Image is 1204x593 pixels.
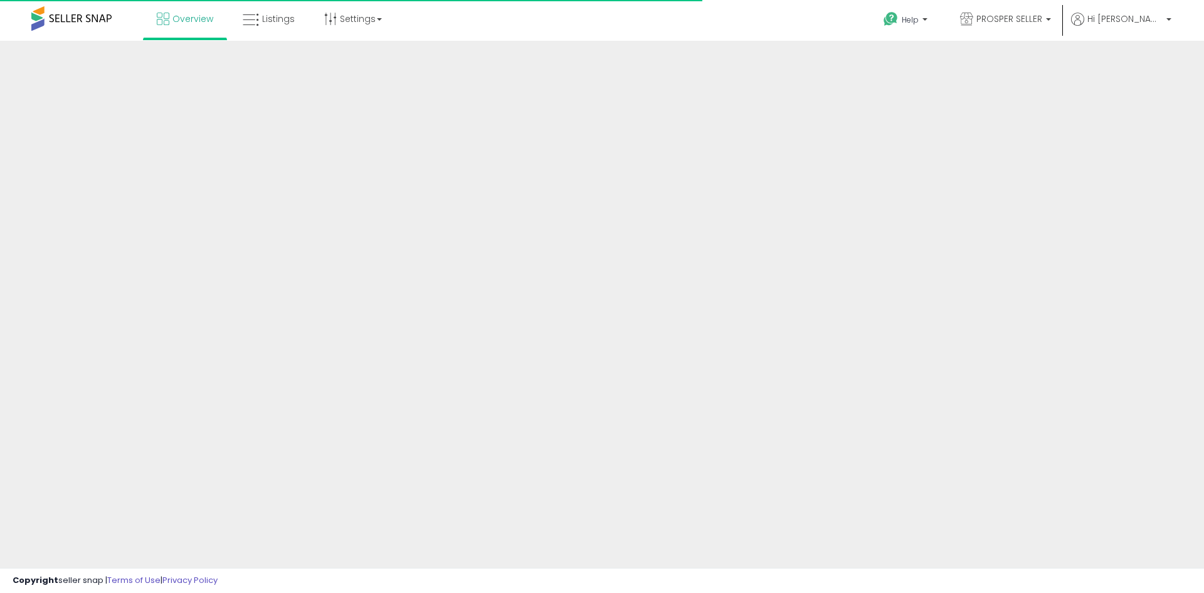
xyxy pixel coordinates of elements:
span: Help [902,14,919,25]
a: Help [874,2,940,41]
i: Get Help [883,11,899,27]
span: Hi [PERSON_NAME] [1087,13,1163,25]
span: Overview [172,13,213,25]
span: PROSPER SELLER [976,13,1042,25]
a: Hi [PERSON_NAME] [1071,13,1171,41]
span: Listings [262,13,295,25]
